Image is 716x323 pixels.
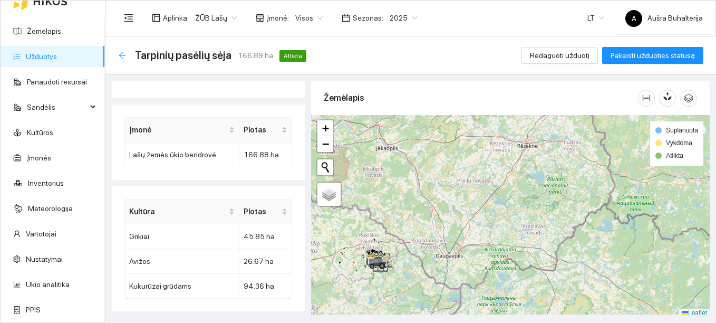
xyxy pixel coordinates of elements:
[26,306,41,314] a: PPIS
[317,120,333,136] a: Zoom in
[118,7,139,28] button: menu-fold
[521,47,598,64] button: Redaguoti užduotį
[125,249,239,274] td: Avižos
[195,10,237,26] span: ŽŪB Lašų
[239,142,292,167] td: 166.88 ha
[125,224,239,249] td: Grikiai
[27,27,61,35] a: Žemėlapis
[322,137,329,150] span: −
[163,12,189,24] span: Aplinka :
[317,136,333,152] a: Zoom out
[27,128,53,137] a: Kultūros
[118,51,127,60] div: Atgal
[239,224,292,249] td: 45.85 ha
[353,12,383,24] span: Sezonas :
[239,274,292,299] td: 94.36 ha
[625,14,703,22] span: Aušra Buhalterija
[244,124,279,136] span: Plotas
[28,204,73,213] a: Meteorologija
[666,152,683,159] span: Atlikta
[26,230,56,238] a: Vartotojai
[125,118,239,142] th: this column's title is Įmonė,this column is sortable
[27,78,87,86] a: Panaudoti resursai
[239,249,292,274] td: 26.67 ha
[125,142,239,167] td: Lašų žemės ūkio bendrovė
[26,255,63,263] a: Nustatymai
[125,274,239,299] td: Kukurūzai grūdams
[26,280,70,289] a: Ūkio analitika
[530,50,589,61] span: Redaguoti užduotį
[322,121,329,135] span: +
[638,94,654,102] span: column-width
[239,199,292,224] th: this column's title is Plotas,this column is sortable
[666,127,698,134] span: Suplanuota
[632,10,636,27] span: A
[611,50,695,61] span: Pakeisti užduoties statusą
[129,206,227,217] span: Kultūra
[666,139,692,147] span: Vykdoma
[267,12,289,24] span: Įmonė :
[279,50,306,62] span: Atlikta
[317,159,333,175] button: Initiate a new search
[317,183,341,206] a: Layers
[295,10,323,26] span: Visos
[135,47,231,64] span: Tarpinių pasėlių sėja
[238,50,273,61] span: 166.89 ha
[124,13,133,23] span: menu-fold
[129,124,227,136] span: Įmonė
[390,10,417,26] span: 2025
[324,83,638,113] div: Žemėlapis
[521,51,598,60] a: Redaguoti užduotį
[587,10,604,26] span: LT
[682,309,707,317] a: Leaflet
[125,199,239,224] th: this column's title is Kultūra,this column is sortable
[28,179,64,187] a: Inventorius
[118,51,127,60] span: arrow-left
[342,14,350,22] span: calendar
[256,14,264,22] span: shop
[27,154,51,162] a: Įmonės
[244,206,279,217] span: Plotas
[26,52,57,61] a: Užduotys
[239,118,292,142] th: this column's title is Plotas,this column is sortable
[27,97,87,118] span: Sandėlis
[602,47,703,64] button: Pakeisti užduoties statusą
[152,14,160,22] span: layout
[638,90,655,107] button: column-width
